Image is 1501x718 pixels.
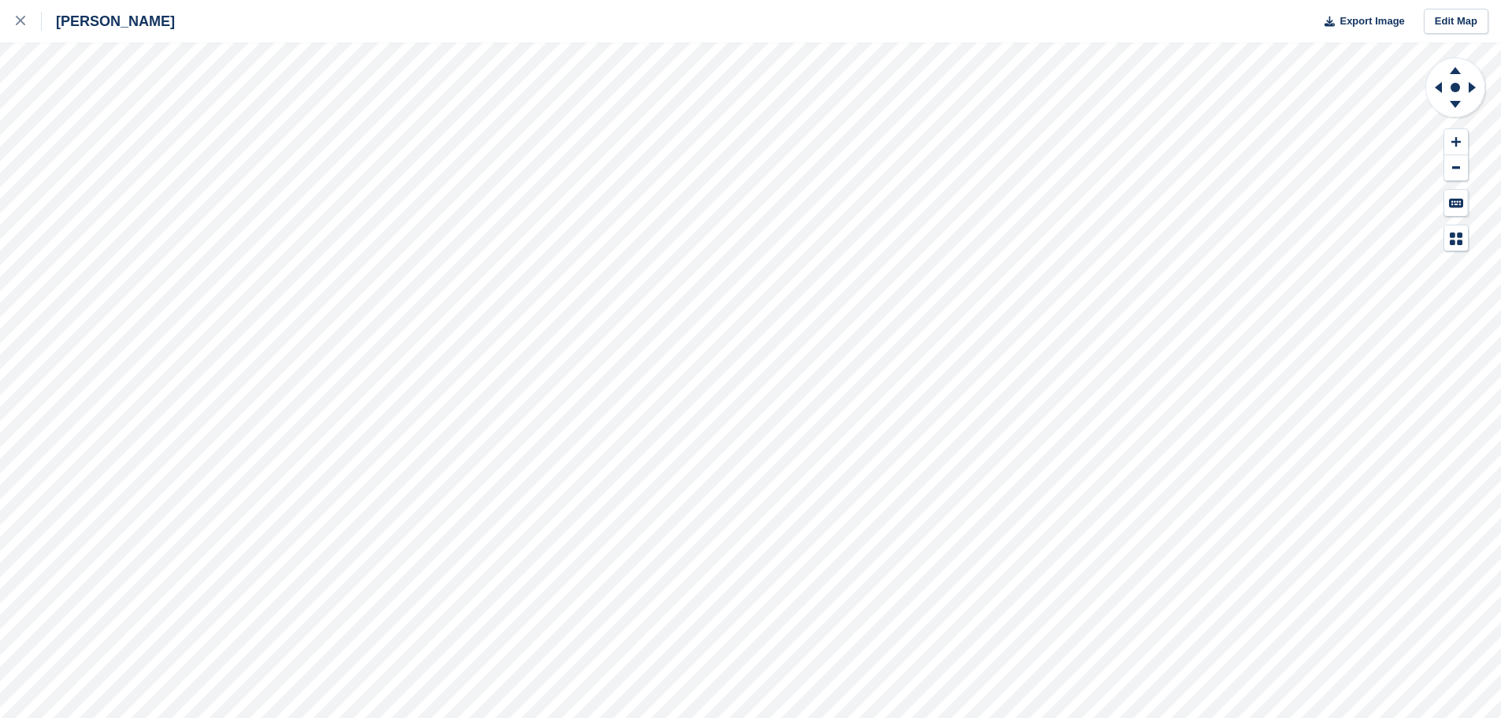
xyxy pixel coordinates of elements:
button: Export Image [1315,9,1405,35]
div: [PERSON_NAME] [42,12,175,31]
button: Map Legend [1444,225,1468,251]
a: Edit Map [1424,9,1488,35]
span: Export Image [1339,13,1404,29]
button: Zoom In [1444,129,1468,155]
button: Keyboard Shortcuts [1444,190,1468,216]
button: Zoom Out [1444,155,1468,181]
